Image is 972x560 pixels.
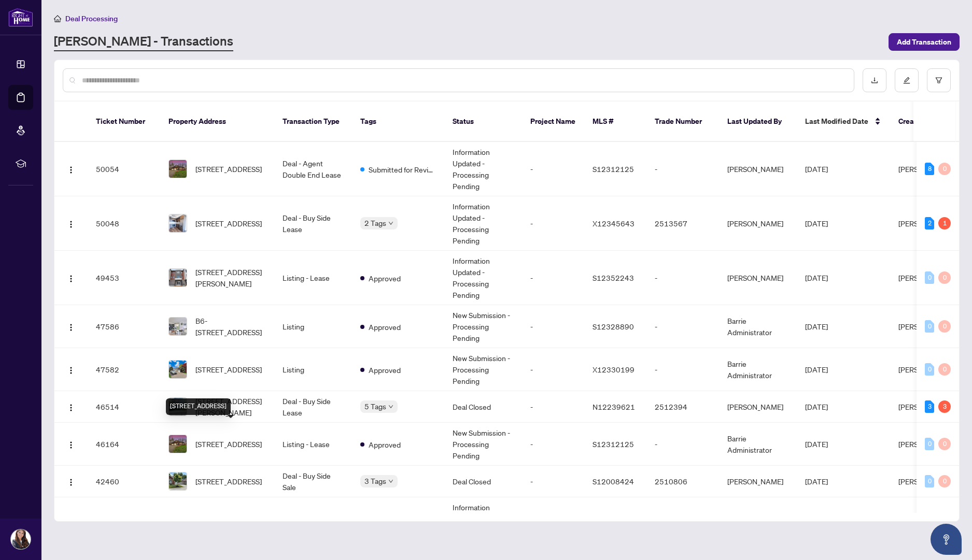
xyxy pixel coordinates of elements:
[925,400,934,413] div: 3
[938,217,951,229] div: 1
[646,305,719,348] td: -
[169,435,187,453] img: thumbnail-img
[719,196,797,251] td: [PERSON_NAME]
[88,196,160,251] td: 50048
[63,436,79,452] button: Logo
[897,34,951,50] span: Add Transaction
[195,315,266,338] span: B6-[STREET_ADDRESS]
[444,196,522,251] td: Information Updated - Processing Pending
[938,400,951,413] div: 3
[719,305,797,348] td: Barrie Administrator
[274,196,352,251] td: Deal - Buy Side Lease
[593,273,634,282] span: S12352243
[63,269,79,286] button: Logo
[925,363,934,376] div: 0
[719,102,797,142] th: Last Updated By
[889,33,960,51] button: Add Transaction
[444,423,522,466] td: New Submission - Processing Pending
[169,214,187,232] img: thumbnail-img
[63,398,79,415] button: Logo
[719,142,797,196] td: [PERSON_NAME]
[805,273,828,282] span: [DATE]
[195,266,266,289] span: [STREET_ADDRESS][PERSON_NAME]
[522,196,584,251] td: -
[274,497,352,552] td: Listing - Lease
[274,423,352,466] td: Listing - Lease
[646,423,719,466] td: -
[444,466,522,497] td: Deal Closed
[898,322,954,331] span: [PERSON_NAME]
[925,271,934,284] div: 0
[54,15,61,22] span: home
[925,320,934,333] div: 0
[444,391,522,423] td: Deal Closed
[895,68,919,92] button: edit
[805,477,828,486] span: [DATE]
[88,102,160,142] th: Ticket Number
[169,472,187,490] img: thumbnail-img
[522,348,584,391] td: -
[88,423,160,466] td: 46164
[67,275,75,283] img: Logo
[646,466,719,497] td: 2510806
[646,497,719,552] td: -
[938,163,951,175] div: 0
[898,477,954,486] span: [PERSON_NAME]
[898,365,954,374] span: [PERSON_NAME]
[871,77,878,84] span: download
[719,466,797,497] td: [PERSON_NAME]
[863,68,886,92] button: download
[797,102,890,142] th: Last Modified Date
[369,364,401,376] span: Approved
[169,269,187,286] img: thumbnail-img
[522,251,584,305] td: -
[195,438,262,450] span: [STREET_ADDRESS]
[719,348,797,391] td: Barrie Administrator
[805,322,828,331] span: [DATE]
[169,398,187,415] img: thumbnail-img
[67,323,75,332] img: Logo
[898,439,954,449] span: [PERSON_NAME]
[646,348,719,391] td: -
[88,251,160,305] td: 49453
[719,391,797,423] td: [PERSON_NAME]
[593,439,634,449] span: S12312125
[522,423,584,466] td: -
[522,142,584,196] td: -
[8,8,33,27] img: logo
[369,272,401,284] span: Approved
[938,438,951,450] div: 0
[388,404,393,409] span: down
[898,164,954,174] span: [PERSON_NAME]
[890,102,952,142] th: Created By
[160,102,274,142] th: Property Address
[522,391,584,423] td: -
[67,166,75,174] img: Logo
[11,529,31,549] img: Profile Icon
[898,273,954,282] span: [PERSON_NAME]
[584,102,646,142] th: MLS #
[274,391,352,423] td: Deal - Buy Side Lease
[274,348,352,391] td: Listing
[593,322,634,331] span: S12328890
[593,402,635,411] span: N12239621
[903,77,910,84] span: edit
[388,479,393,484] span: down
[169,361,187,378] img: thumbnail-img
[444,102,522,142] th: Status
[925,217,934,229] div: 2
[938,271,951,284] div: 0
[444,142,522,196] td: Information Updated - Processing Pending
[195,395,266,418] span: [STREET_ADDRESS][PERSON_NAME]
[195,163,262,175] span: [STREET_ADDRESS]
[805,402,828,411] span: [DATE]
[898,219,954,228] span: [PERSON_NAME]
[369,439,401,450] span: Approved
[805,219,828,228] span: [DATE]
[67,404,75,412] img: Logo
[593,477,634,486] span: S12008424
[274,251,352,305] td: Listing - Lease
[67,366,75,375] img: Logo
[63,161,79,177] button: Logo
[719,251,797,305] td: [PERSON_NAME]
